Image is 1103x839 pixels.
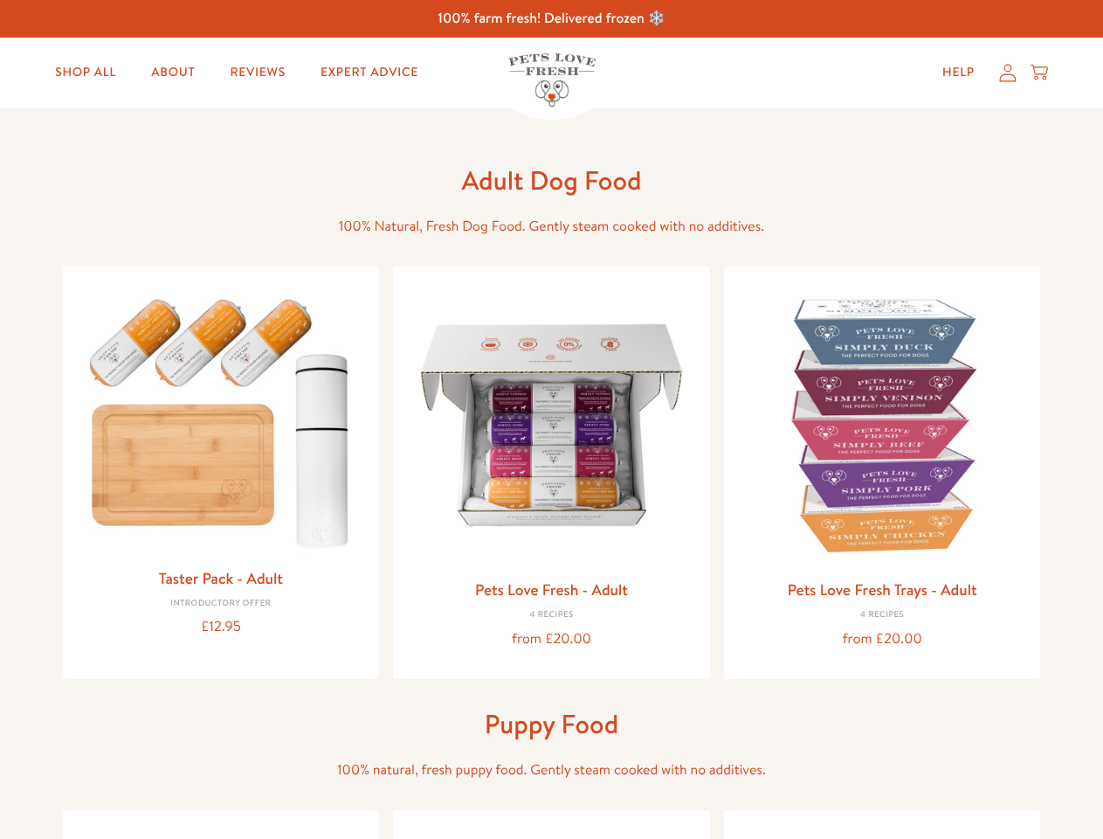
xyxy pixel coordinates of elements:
[339,217,764,236] span: 100% Natural, Fresh Dog Food. Gently steam cooked with no additives.
[928,55,989,90] a: Help
[407,610,696,621] div: 4 Recipes
[475,579,628,600] a: Pets Love Fresh - Adult
[337,760,766,780] span: 100% natural, fresh puppy food. Gently steam cooked with no additives.
[407,281,696,570] img: Pets Love Fresh - Adult
[788,579,977,600] a: Pets Love Fresh Trays - Adult
[77,615,366,639] div: £12.95
[738,610,1027,621] div: 4 Recipes
[216,55,299,90] a: Reviews
[41,55,130,90] a: Shop All
[77,599,366,609] div: Introductory Offer
[272,163,831,198] h1: Adult Dog Food
[508,53,596,107] img: Pets Love Fresh
[307,55,432,90] a: Expert Advice
[137,55,209,90] a: About
[272,707,831,741] h1: Puppy Food
[407,628,696,651] div: from £20.00
[738,281,1027,570] img: Pets Love Fresh Trays - Adult
[77,281,366,558] img: Taster Pack - Adult
[738,628,1027,651] div: from £20.00
[159,567,283,589] a: Taster Pack - Adult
